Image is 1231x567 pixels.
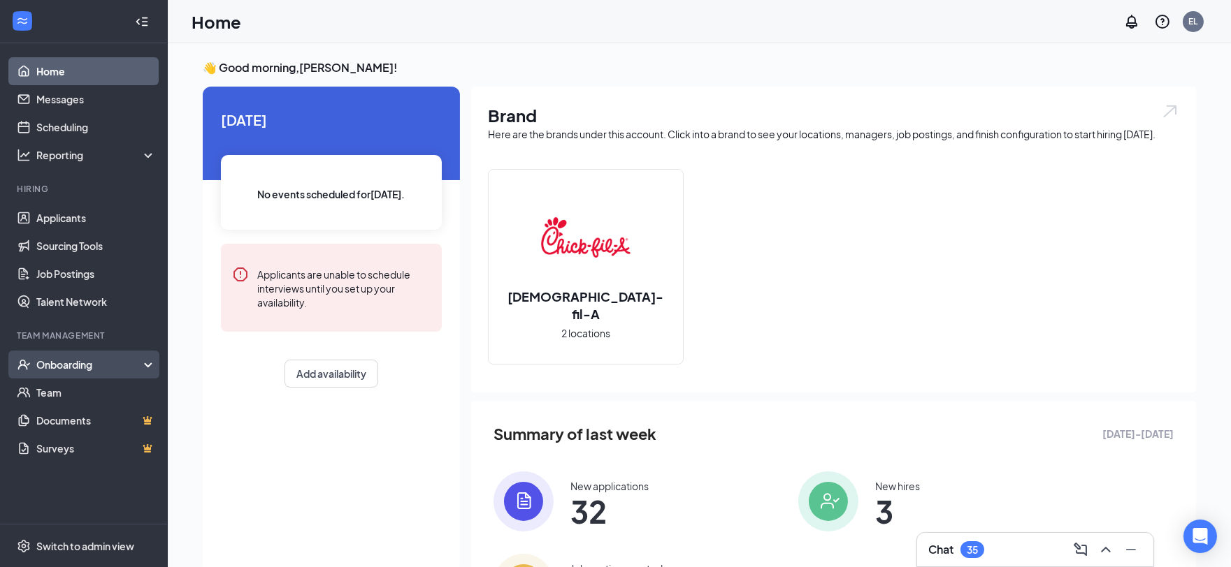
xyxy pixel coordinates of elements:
div: New hires [875,479,920,493]
a: Messages [36,85,156,113]
svg: Minimize [1123,541,1139,558]
button: ChevronUp [1095,538,1117,561]
span: [DATE] [221,109,442,131]
button: Add availability [285,360,378,388]
svg: ChevronUp [1097,541,1114,558]
h3: Chat [928,542,953,557]
svg: Error [232,266,249,283]
a: Job Postings [36,260,156,288]
div: Switch to admin view [36,539,134,553]
img: icon [798,471,858,531]
img: icon [494,471,554,531]
span: 32 [570,499,649,524]
span: No events scheduled for [DATE] . [258,186,405,202]
img: open.6027fd2a22e1237b5b06.svg [1161,103,1179,119]
a: Team [36,378,156,406]
h1: Brand [488,103,1179,127]
svg: Settings [17,539,31,553]
a: Talent Network [36,288,156,316]
h1: Home [192,10,241,34]
a: SurveysCrown [36,434,156,462]
a: Home [36,57,156,85]
svg: WorkstreamLogo [15,14,29,28]
div: Applicants are unable to schedule interviews until you set up your availability. [257,266,431,309]
div: New applications [570,479,649,493]
a: DocumentsCrown [36,406,156,434]
h2: [DEMOGRAPHIC_DATA]-fil-A [489,288,683,323]
div: EL [1189,15,1198,27]
svg: Collapse [135,15,149,29]
a: Scheduling [36,113,156,141]
div: Reporting [36,148,157,162]
svg: ComposeMessage [1072,541,1089,558]
img: Chick-fil-A [541,193,631,282]
a: Sourcing Tools [36,232,156,260]
div: Hiring [17,183,153,195]
span: 3 [875,499,920,524]
div: Here are the brands under this account. Click into a brand to see your locations, managers, job p... [488,127,1179,141]
svg: QuestionInfo [1154,13,1171,30]
div: Open Intercom Messenger [1183,520,1217,553]
svg: Notifications [1123,13,1140,30]
span: Summary of last week [494,422,656,446]
div: Onboarding [36,358,144,371]
svg: Analysis [17,148,31,162]
h3: 👋 Good morning, [PERSON_NAME] ! [203,60,1196,75]
span: [DATE] - [DATE] [1102,426,1174,441]
div: Team Management [17,330,153,341]
span: 2 locations [561,325,610,341]
div: 35 [967,544,978,556]
a: Applicants [36,204,156,232]
button: Minimize [1120,538,1142,561]
button: ComposeMessage [1070,538,1092,561]
svg: UserCheck [17,358,31,371]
